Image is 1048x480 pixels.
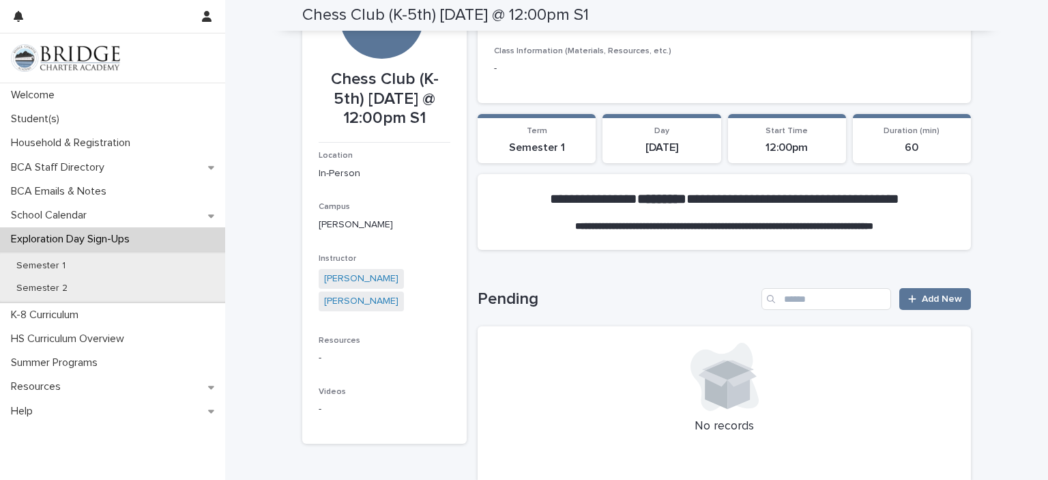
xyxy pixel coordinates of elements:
span: Add New [922,294,962,304]
p: School Calendar [5,209,98,222]
span: Campus [319,203,350,211]
p: Summer Programs [5,356,108,369]
span: Start Time [766,127,808,135]
p: BCA Emails & Notes [5,185,117,198]
p: Student(s) [5,113,70,126]
span: Day [654,127,669,135]
span: Resources [319,337,360,345]
p: Exploration Day Sign-Ups [5,233,141,246]
p: Welcome [5,89,65,102]
span: Duration (min) [884,127,940,135]
p: K-8 Curriculum [5,309,89,322]
p: Semester 2 [5,283,78,294]
p: No records [494,419,955,434]
a: [PERSON_NAME] [324,294,398,309]
p: - [319,402,450,417]
span: Location [319,152,353,160]
p: 12:00pm [736,141,838,154]
a: [PERSON_NAME] [324,272,398,286]
h1: Pending [478,290,756,309]
span: Class Information (Materials, Resources, etc.) [494,47,671,55]
p: - [319,351,450,365]
p: [PERSON_NAME] [319,218,450,232]
img: V1C1m3IdTEidaUdm9Hs0 [11,44,120,72]
p: HS Curriculum Overview [5,333,135,345]
p: Chess Club (K-5th) [DATE] @ 12:00pm S1 [319,70,450,128]
a: Add New [899,288,971,310]
p: Help [5,405,44,418]
p: 60 [861,141,963,154]
p: [DATE] [611,141,712,154]
p: BCA Staff Directory [5,161,115,174]
p: Resources [5,380,72,393]
p: Semester 1 [486,141,587,154]
p: - [494,61,955,76]
input: Search [761,288,891,310]
p: In-Person [319,167,450,181]
h2: Chess Club (K-5th) [DATE] @ 12:00pm S1 [302,5,589,25]
p: Semester 1 [5,260,76,272]
p: Household & Registration [5,137,141,150]
span: Term [527,127,547,135]
span: Instructor [319,255,356,263]
span: Videos [319,388,346,396]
